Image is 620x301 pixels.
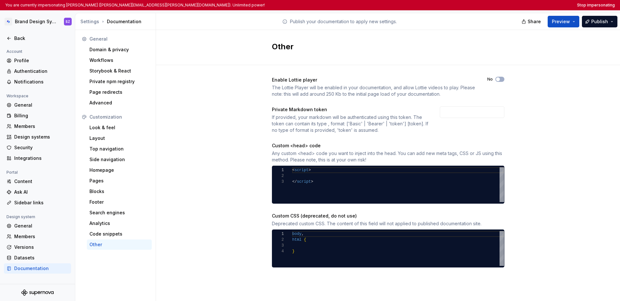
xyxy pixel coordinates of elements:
[582,16,617,27] button: Publish
[272,167,284,173] div: 1
[89,124,149,131] div: Look & feel
[4,187,71,197] a: Ask AI
[87,165,152,175] a: Homepage
[21,289,54,296] svg: Supernova Logo
[272,77,317,83] div: Enable Lottie player
[4,176,71,187] a: Content
[87,122,152,133] a: Look & feel
[272,106,327,113] div: Private Markdown token
[552,18,570,25] span: Preview
[5,3,265,8] p: You are currently impersonating [PERSON_NAME] ([PERSON_NAME][EMAIL_ADDRESS][PERSON_NAME][DOMAIN_N...
[89,135,149,141] div: Layout
[4,263,71,274] a: Documentation
[66,19,70,24] div: SZ
[87,98,152,108] a: Advanced
[5,18,12,25] img: d4286e81-bf2d-465c-b469-1298f2b8eabd.png
[304,238,306,242] span: {
[89,156,149,163] div: Side navigation
[14,178,68,185] div: Content
[87,44,152,55] a: Domain & privacy
[14,189,68,195] div: Ask AI
[87,229,152,239] a: Code snippets
[4,153,71,163] a: Integrations
[4,92,31,100] div: Workspace
[14,265,68,272] div: Documentation
[14,244,68,250] div: Versions
[14,35,68,42] div: Back
[4,198,71,208] a: Sidebar links
[14,68,68,74] div: Authentication
[4,213,38,221] div: Design system
[87,208,152,218] a: Search engines
[89,57,149,63] div: Workflows
[89,199,149,205] div: Footer
[4,66,71,76] a: Authentication
[4,55,71,66] a: Profile
[548,16,579,27] button: Preview
[14,233,68,240] div: Members
[89,100,149,106] div: Advanced
[4,253,71,263] a: Datasets
[272,213,357,219] div: Custom CSS (deprecated, do not use)
[87,76,152,87] a: Private npm registry
[272,220,504,227] div: Deprecated custom CSS. The content of this field will not applied to published documentation site.
[87,87,152,97] a: Page redirects
[292,238,302,242] span: html
[311,180,313,184] span: >
[4,111,71,121] a: Billing
[14,79,68,85] div: Notifications
[292,232,302,236] span: body
[87,55,152,65] a: Workflows
[14,112,68,119] div: Billing
[89,46,149,53] div: Domain & privacy
[14,102,68,108] div: General
[308,168,311,172] span: >
[292,168,294,172] span: <
[89,231,149,237] div: Code snippets
[89,209,149,216] div: Search engines
[518,16,545,27] button: Share
[14,57,68,64] div: Profile
[4,142,71,153] a: Security
[272,42,497,52] h2: Other
[272,237,284,243] div: 2
[89,167,149,173] div: Homepage
[89,241,149,248] div: Other
[80,18,153,25] div: Documentation
[290,18,397,25] p: Publish your documentation to apply new settings.
[87,144,152,154] a: Top navigation
[87,154,152,165] a: Side navigation
[4,169,20,176] div: Portal
[87,239,152,250] a: Other
[272,231,284,237] div: 1
[89,114,149,120] div: Customization
[4,221,71,231] a: General
[272,142,321,149] div: Custom <head> code
[87,218,152,228] a: Analytics
[272,84,476,97] div: The Lottie Player will be enabled in your documentation, and allow Lottie videos to play. Please ...
[1,15,74,29] button: Brand Design SystemSZ
[272,248,284,254] div: 4
[14,199,68,206] div: Sidebar links
[272,150,504,163] div: Any custom <head> code you want to inject into the head. You can add new meta tags, CSS or JS usi...
[4,231,71,242] a: Members
[4,48,25,55] div: Account
[89,78,149,85] div: Private npm registry
[4,100,71,110] a: General
[80,18,99,25] button: Settings
[89,36,149,42] div: General
[89,188,149,195] div: Blocks
[89,178,149,184] div: Pages
[301,232,304,236] span: ,
[4,33,71,44] a: Back
[14,223,68,229] div: General
[89,89,149,95] div: Page redirects
[14,123,68,130] div: Members
[577,3,615,8] button: Stop impersonating
[15,18,56,25] div: Brand Design System
[292,249,294,254] span: }
[14,134,68,140] div: Design systems
[272,243,284,248] div: 3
